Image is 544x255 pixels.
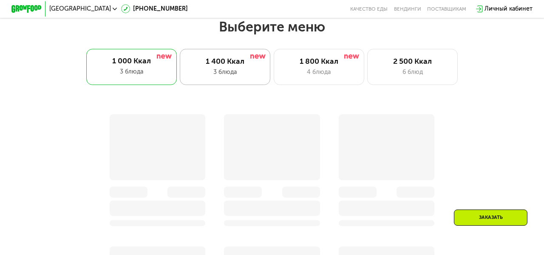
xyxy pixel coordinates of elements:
div: 1 000 Ккал [94,57,170,65]
div: 2 500 Ккал [375,57,450,66]
div: Личный кабинет [484,4,533,13]
div: 3 блюда [188,68,263,76]
h2: Выберите меню [24,18,520,35]
a: Качество еды [350,6,388,12]
span: [GEOGRAPHIC_DATA] [49,6,111,12]
div: Заказать [454,210,527,226]
div: 1 800 Ккал [281,57,356,66]
div: 1 400 Ккал [188,57,263,66]
div: 3 блюда [94,67,170,76]
div: 4 блюда [281,68,356,76]
div: поставщикам [427,6,466,12]
div: 6 блюд [375,68,450,76]
a: [PHONE_NUMBER] [121,4,188,13]
a: Вендинги [394,6,421,12]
